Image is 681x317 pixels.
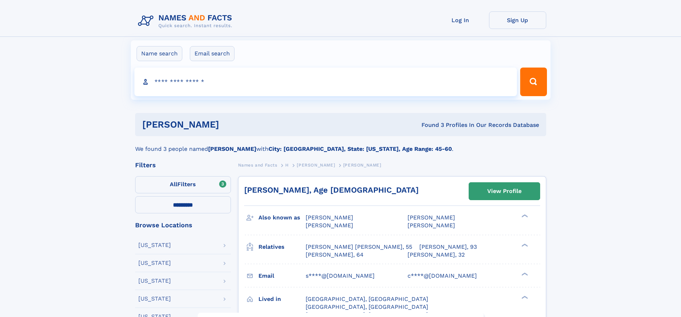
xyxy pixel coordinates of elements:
[306,222,353,229] span: [PERSON_NAME]
[285,160,289,169] a: H
[208,145,256,152] b: [PERSON_NAME]
[137,46,182,61] label: Name search
[306,214,353,221] span: [PERSON_NAME]
[419,243,477,251] a: [PERSON_NAME], 93
[297,163,335,168] span: [PERSON_NAME]
[135,136,546,153] div: We found 3 people named with .
[258,241,306,253] h3: Relatives
[138,260,171,266] div: [US_STATE]
[134,68,517,96] input: search input
[320,121,539,129] div: Found 3 Profiles In Our Records Database
[306,303,428,310] span: [GEOGRAPHIC_DATA], [GEOGRAPHIC_DATA]
[469,183,540,200] a: View Profile
[258,270,306,282] h3: Email
[238,160,277,169] a: Names and Facts
[408,214,455,221] span: [PERSON_NAME]
[135,162,231,168] div: Filters
[520,214,528,218] div: ❯
[268,145,452,152] b: City: [GEOGRAPHIC_DATA], State: [US_STATE], Age Range: 45-60
[190,46,235,61] label: Email search
[306,251,364,259] a: [PERSON_NAME], 64
[244,185,419,194] a: [PERSON_NAME], Age [DEMOGRAPHIC_DATA]
[489,11,546,29] a: Sign Up
[432,11,489,29] a: Log In
[520,68,547,96] button: Search Button
[142,120,320,129] h1: [PERSON_NAME]
[285,163,289,168] span: H
[520,295,528,299] div: ❯
[138,296,171,302] div: [US_STATE]
[343,163,381,168] span: [PERSON_NAME]
[135,222,231,228] div: Browse Locations
[408,222,455,229] span: [PERSON_NAME]
[138,242,171,248] div: [US_STATE]
[408,251,465,259] a: [PERSON_NAME], 32
[135,176,231,193] label: Filters
[297,160,335,169] a: [PERSON_NAME]
[487,183,522,199] div: View Profile
[306,296,428,302] span: [GEOGRAPHIC_DATA], [GEOGRAPHIC_DATA]
[170,181,177,188] span: All
[306,243,412,251] a: [PERSON_NAME] [PERSON_NAME], 55
[520,243,528,247] div: ❯
[258,293,306,305] h3: Lived in
[138,278,171,284] div: [US_STATE]
[520,272,528,276] div: ❯
[258,212,306,224] h3: Also known as
[135,11,238,31] img: Logo Names and Facts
